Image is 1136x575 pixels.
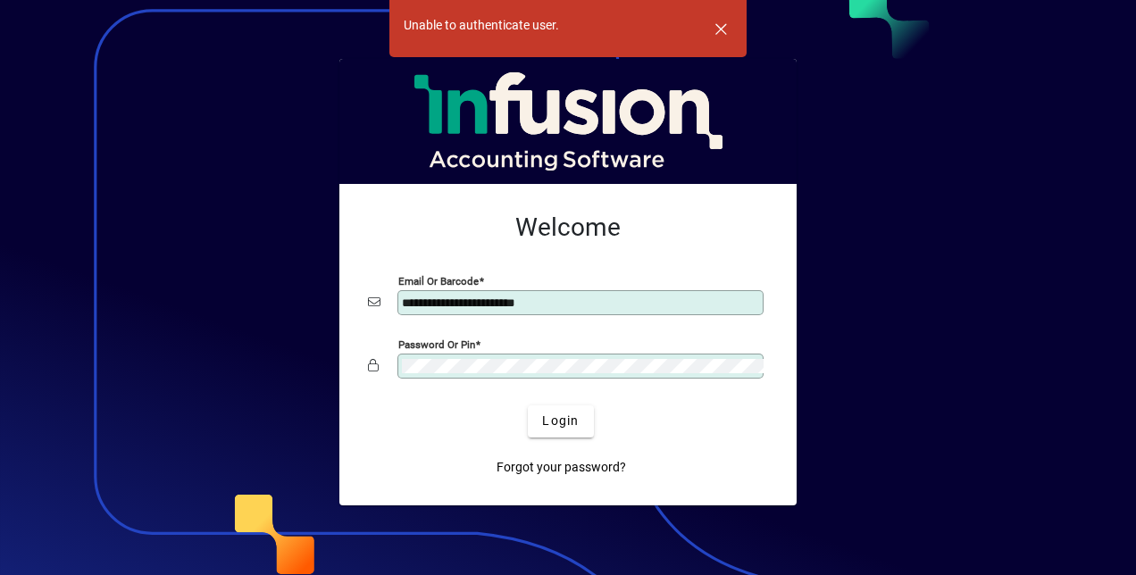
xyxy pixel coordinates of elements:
[368,212,768,243] h2: Welcome
[699,7,742,50] button: Dismiss
[489,452,633,484] a: Forgot your password?
[528,405,593,437] button: Login
[542,412,579,430] span: Login
[398,274,479,287] mat-label: Email or Barcode
[404,16,559,35] div: Unable to authenticate user.
[497,458,626,477] span: Forgot your password?
[398,337,475,350] mat-label: Password or Pin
